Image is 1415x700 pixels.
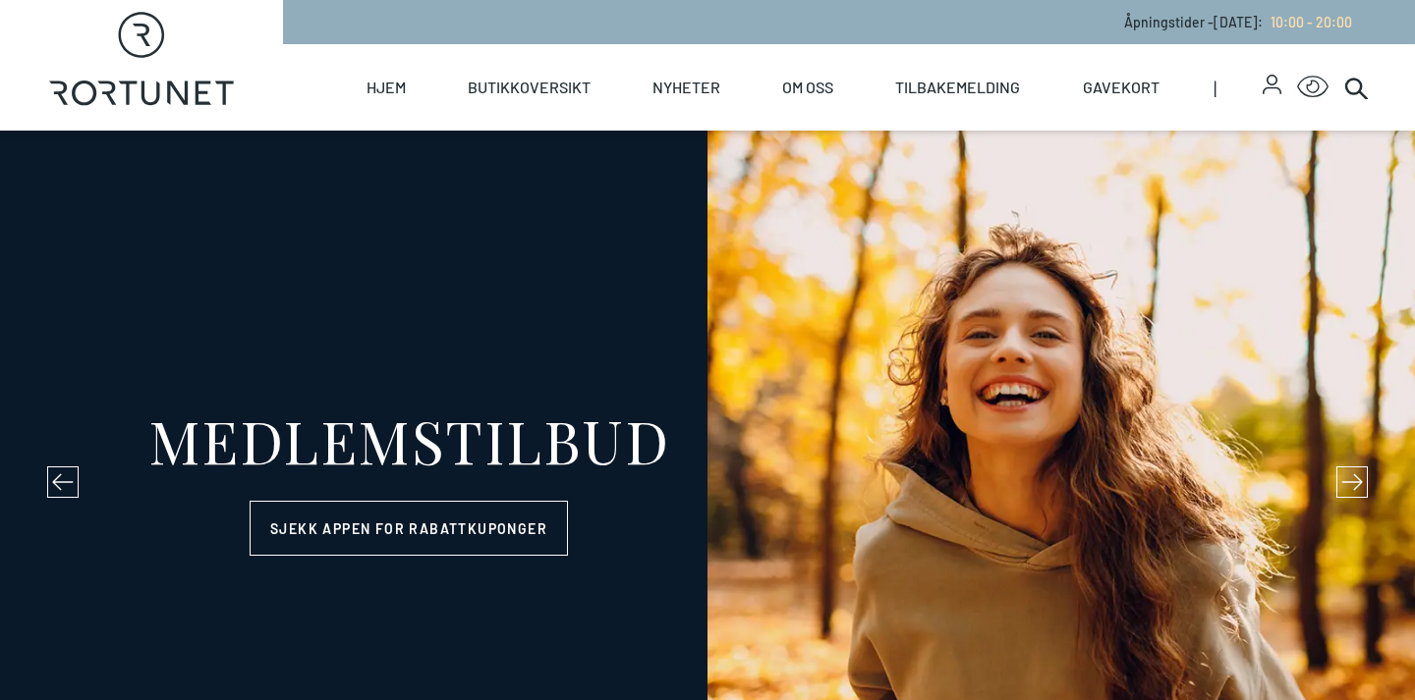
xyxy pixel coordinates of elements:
a: Sjekk appen for rabattkuponger [250,501,568,556]
a: Nyheter [652,44,720,131]
span: 10:00 - 20:00 [1271,14,1352,30]
button: Open Accessibility Menu [1297,72,1329,103]
div: MEDLEMSTILBUD [148,410,670,469]
a: Om oss [782,44,833,131]
a: Tilbakemelding [895,44,1020,131]
p: Åpningstider - [DATE] : [1124,12,1352,32]
a: Butikkoversikt [468,44,591,131]
a: 10:00 - 20:00 [1263,14,1352,30]
a: Hjem [367,44,406,131]
span: | [1214,44,1263,131]
a: Gavekort [1083,44,1160,131]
